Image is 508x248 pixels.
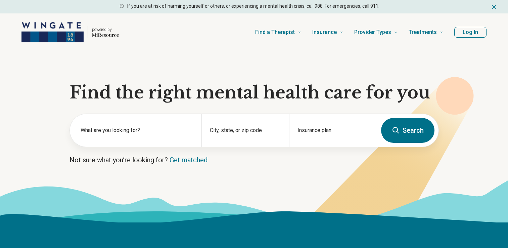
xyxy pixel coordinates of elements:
button: Search [381,118,434,143]
a: Home page [21,22,119,43]
label: What are you looking for? [81,126,193,134]
h1: Find the right mental health care for you [70,83,439,103]
a: Insurance [312,19,343,46]
span: Treatments [409,28,437,37]
button: Dismiss [491,3,497,11]
p: powered by [92,27,119,32]
a: Get matched [170,156,207,164]
p: If you are at risk of harming yourself or others, or experiencing a mental health crisis, call 98... [127,3,379,10]
a: Find a Therapist [255,19,302,46]
button: Log In [454,27,487,38]
a: Provider Types [354,19,398,46]
span: Insurance [312,28,337,37]
a: Treatments [409,19,444,46]
span: Find a Therapist [255,28,295,37]
p: Not sure what you’re looking for? [70,155,439,165]
span: Provider Types [354,28,391,37]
